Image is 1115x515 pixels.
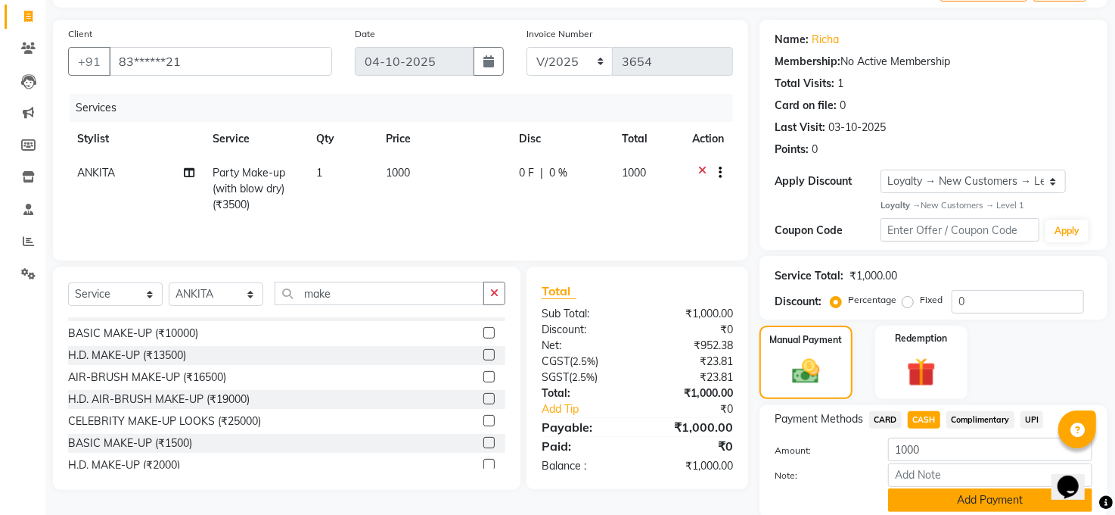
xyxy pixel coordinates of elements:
[638,322,745,338] div: ₹0
[840,98,846,114] div: 0
[68,348,186,364] div: H.D. MAKE-UP (₹13500)
[1020,411,1044,429] span: UPI
[775,223,881,239] div: Coupon Code
[849,268,897,284] div: ₹1,000.00
[530,322,638,338] div: Discount:
[68,435,192,451] div: BASIC MAKE-UP (₹1500)
[308,122,377,156] th: Qty
[377,122,510,156] th: Price
[638,385,745,401] div: ₹1,000.00
[888,438,1092,461] input: Amount
[638,354,745,370] div: ₹23.81
[946,411,1014,429] span: Complimentary
[77,166,115,179] span: ANKITA
[775,76,834,92] div: Total Visits:
[895,332,947,345] label: Redemption
[109,47,332,76] input: Search by Name/Mobile/Email/Code
[275,282,484,305] input: Search or Scan
[542,354,570,368] span: CGST
[763,469,877,482] label: Note:
[775,142,809,158] div: Points:
[881,200,921,211] strong: Loyalty →
[775,32,809,48] div: Name:
[542,283,576,299] span: Total
[881,199,1092,212] div: New Customers → Level 1
[775,54,840,70] div: Membership:
[530,306,638,322] div: Sub Total:
[1045,220,1089,242] button: Apply
[530,437,638,455] div: Paid:
[213,166,285,211] span: Party Make-up (with blow dry) (₹3500)
[920,293,943,307] label: Fixed
[68,47,110,76] button: +91
[775,120,825,136] div: Last Visit:
[888,463,1092,487] input: Add Note
[655,401,744,417] div: ₹0
[68,392,250,407] div: H.D. AIR-BRUSH MAKE-UP (₹19000)
[683,122,733,156] th: Action
[530,458,638,474] div: Balance :
[530,418,638,436] div: Payable:
[68,457,180,473] div: H.D. MAKE-UP (₹2000)
[68,122,203,156] th: Stylist
[530,338,638,354] div: Net:
[837,76,843,92] div: 1
[775,173,881,189] div: Apply Discount
[510,122,613,156] th: Disc
[317,166,323,179] span: 1
[530,370,638,385] div: ( )
[572,371,595,383] span: 2.5%
[1051,454,1100,500] iframe: chat widget
[775,268,843,284] div: Service Total:
[526,27,592,41] label: Invoice Number
[203,122,307,156] th: Service
[763,444,877,457] label: Amount:
[530,385,638,401] div: Total:
[622,166,646,179] span: 1000
[848,293,896,307] label: Percentage
[638,306,745,322] div: ₹1,000.00
[68,27,92,41] label: Client
[638,370,745,385] div: ₹23.81
[638,338,745,354] div: ₹952.38
[68,414,261,429] div: CELEBRITY MAKE-UP LOOKS (₹25000)
[898,354,945,390] img: _gift.svg
[613,122,683,156] th: Total
[549,165,567,181] span: 0 %
[812,32,839,48] a: Richa
[828,120,886,136] div: 03-10-2025
[68,326,198,342] div: BASIC MAKE-UP (₹10000)
[70,94,744,122] div: Services
[869,411,902,429] span: CARD
[888,488,1092,512] button: Add Payment
[775,411,863,427] span: Payment Methods
[812,142,818,158] div: 0
[775,294,821,310] div: Discount:
[770,333,843,347] label: Manual Payment
[519,165,534,181] span: 0 F
[540,165,543,181] span: |
[573,355,595,367] span: 2.5%
[638,418,745,436] div: ₹1,000.00
[530,354,638,370] div: ( )
[68,370,226,385] div: AIR-BRUSH MAKE-UP (₹16500)
[638,437,745,455] div: ₹0
[386,166,410,179] span: 1000
[775,98,837,114] div: Card on file:
[775,54,1092,70] div: No Active Membership
[784,356,828,388] img: _cash.svg
[881,218,1039,242] input: Enter Offer / Coupon Code
[542,370,569,384] span: SGST
[530,401,655,417] a: Add Tip
[355,27,375,41] label: Date
[638,458,745,474] div: ₹1,000.00
[908,411,940,429] span: CASH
